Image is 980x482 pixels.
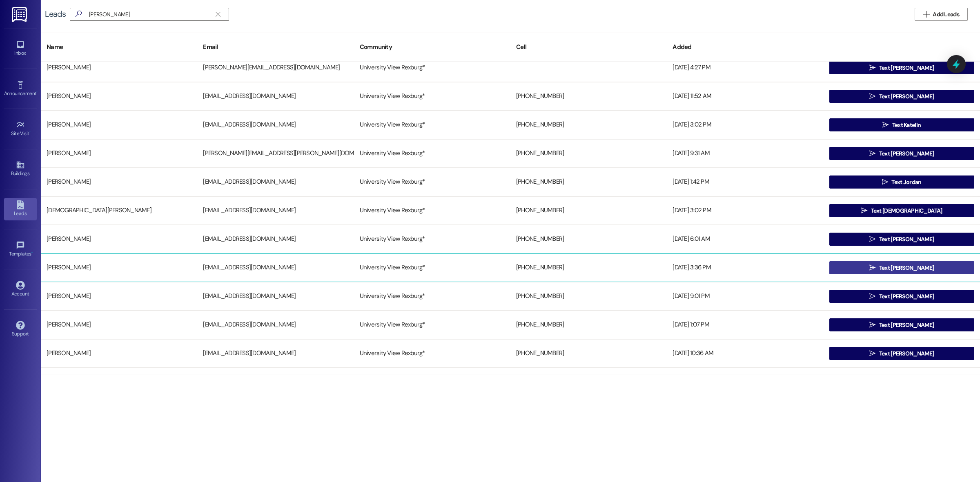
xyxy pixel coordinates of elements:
div: [PERSON_NAME][EMAIL_ADDRESS][DOMAIN_NAME] [197,60,354,76]
button: Text [PERSON_NAME] [829,233,974,246]
div: Leads [45,10,66,18]
div: Community [354,37,510,57]
span: Text Jordan [891,178,921,187]
span: • [31,250,33,255]
div: [EMAIL_ADDRESS][DOMAIN_NAME] [197,174,354,190]
div: [EMAIL_ADDRESS][DOMAIN_NAME] [197,231,354,247]
button: Text [PERSON_NAME] [829,90,974,103]
a: Templates • [4,238,37,260]
div: [EMAIL_ADDRESS][DOMAIN_NAME] [197,345,354,362]
div: [PHONE_NUMBER] [510,202,667,219]
div: [PHONE_NUMBER] [510,174,667,190]
button: Clear text [212,8,225,20]
a: Support [4,318,37,340]
button: Text [PERSON_NAME] [829,261,974,274]
a: Leads [4,198,37,220]
div: [DATE] 10:36 AM [667,345,823,362]
div: [PHONE_NUMBER] [510,374,667,390]
span: Text [PERSON_NAME] [879,349,934,358]
div: [PERSON_NAME] [41,88,197,104]
button: Text Jordan [829,175,974,189]
div: [EMAIL_ADDRESS][DOMAIN_NAME] [197,317,354,333]
div: [PERSON_NAME] [41,174,197,190]
div: [EMAIL_ADDRESS][DOMAIN_NAME] [197,374,354,390]
div: [EMAIL_ADDRESS][DOMAIN_NAME] [197,202,354,219]
div: [PERSON_NAME][EMAIL_ADDRESS][PERSON_NAME][DOMAIN_NAME] [197,145,354,162]
div: Cell [510,37,667,57]
button: Text [PERSON_NAME] [829,290,974,303]
i:  [216,11,220,18]
span: Add Leads [933,10,959,19]
div: Email [197,37,354,57]
img: ResiDesk Logo [12,7,29,22]
i:  [923,11,929,18]
div: [PHONE_NUMBER] [510,288,667,304]
div: [PERSON_NAME] [41,345,197,362]
a: Account [4,278,37,300]
div: [PHONE_NUMBER] [510,260,667,276]
div: [DATE] 3:36 PM [667,260,823,276]
span: Text [PERSON_NAME] [879,92,934,101]
div: [PHONE_NUMBER] [510,231,667,247]
div: [PERSON_NAME] [41,145,197,162]
i:  [869,322,875,328]
div: Name [41,37,197,57]
div: University View Rexburg* [354,117,510,133]
i:  [869,264,875,271]
i:  [869,350,875,357]
div: University View Rexburg* [354,88,510,104]
div: University View Rexburg* [354,374,510,390]
div: [DATE] 3:02 PM [667,202,823,219]
div: [PERSON_NAME] [41,317,197,333]
div: University View Rexburg* [354,260,510,276]
div: [DATE] 3:02 PM [667,117,823,133]
div: [EMAIL_ADDRESS][DOMAIN_NAME] [197,260,354,276]
span: Text [PERSON_NAME] [879,235,934,244]
input: Search name/email/community (quotes for exact match e.g. "John Smith") [89,9,212,20]
span: Text [PERSON_NAME] [879,292,934,301]
div: University View Rexburg* [354,202,510,219]
div: [PERSON_NAME] [41,60,197,76]
button: Text [PERSON_NAME] [829,347,974,360]
div: [PHONE_NUMBER] [510,145,667,162]
div: [DATE] 9:01 PM [667,288,823,304]
div: [PERSON_NAME] [41,288,197,304]
span: Text Katelin [892,121,921,129]
div: [EMAIL_ADDRESS][DOMAIN_NAME] [197,288,354,304]
div: [DATE] 6:01 AM [667,231,823,247]
div: [EMAIL_ADDRESS][DOMAIN_NAME] [197,88,354,104]
i:  [861,207,867,214]
i:  [882,122,889,128]
span: • [36,89,38,95]
i:  [882,179,888,185]
i:  [869,150,875,157]
div: [PHONE_NUMBER] [510,317,667,333]
i:  [869,293,875,300]
div: [PHONE_NUMBER] [510,88,667,104]
div: [DATE] 11:52 AM [667,88,823,104]
button: Text [DEMOGRAPHIC_DATA] [829,204,974,217]
div: [EMAIL_ADDRESS][DOMAIN_NAME] [197,117,354,133]
div: University View Rexburg* [354,288,510,304]
div: [DATE] 4:27 PM [667,60,823,76]
div: University View Rexburg* [354,231,510,247]
div: University View Rexburg* [354,145,510,162]
div: [PHONE_NUMBER] [510,117,667,133]
a: Buildings [4,158,37,180]
button: Text [PERSON_NAME] [829,61,974,74]
div: [PHONE_NUMBER] [510,345,667,362]
button: Text Katelin [829,118,974,131]
div: [PERSON_NAME] [41,117,197,133]
div: [DATE] 1:07 PM [667,317,823,333]
button: Text [PERSON_NAME] [829,318,974,331]
button: Text [PERSON_NAME] [829,147,974,160]
i:  [72,10,85,18]
a: Inbox [4,38,37,60]
a: Site Visit • [4,118,37,140]
div: [PERSON_NAME] [41,260,197,276]
div: University View Rexburg* [354,317,510,333]
i:  [869,93,875,100]
div: [PERSON_NAME] [41,231,197,247]
div: [DEMOGRAPHIC_DATA][PERSON_NAME] [41,202,197,219]
button: Add Leads [915,8,968,21]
